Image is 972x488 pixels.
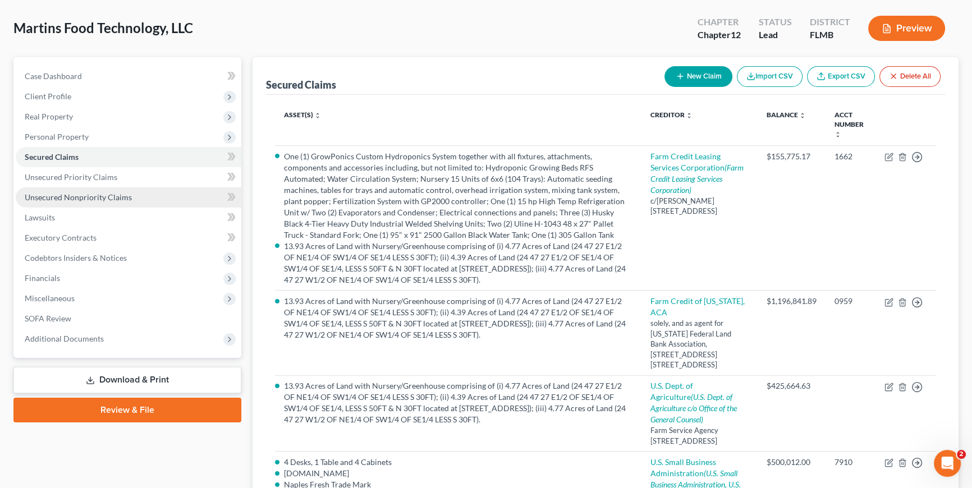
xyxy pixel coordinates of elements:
[13,367,241,393] a: Download & Print
[25,213,55,222] span: Lawsuits
[767,457,817,468] div: $500,012.00
[25,314,71,323] span: SOFA Review
[25,334,104,343] span: Additional Documents
[650,163,744,195] i: (Farm Credit Leasing Services Corporation)
[835,457,866,468] div: 7910
[13,20,193,36] span: Martins Food Technology, LLC
[16,187,241,208] a: Unsecured Nonpriority Claims
[737,66,803,87] button: Import CSV
[879,66,941,87] button: Delete All
[759,29,792,42] div: Lead
[314,112,321,119] i: unfold_more
[16,228,241,248] a: Executory Contracts
[16,167,241,187] a: Unsecured Priority Claims
[25,273,60,283] span: Financials
[25,152,79,162] span: Secured Claims
[698,16,741,29] div: Chapter
[25,91,71,101] span: Client Profile
[799,112,806,119] i: unfold_more
[767,380,817,392] div: $425,664.63
[835,111,864,138] a: Acct Number unfold_more
[25,112,73,121] span: Real Property
[650,111,693,119] a: Creditor unfold_more
[25,293,75,303] span: Miscellaneous
[650,151,744,195] a: Farm Credit Leasing Services Corporation(Farm Credit Leasing Services Corporation)
[835,296,866,307] div: 0959
[767,296,817,307] div: $1,196,841.89
[731,29,741,40] span: 12
[835,151,866,162] div: 1662
[266,78,336,91] div: Secured Claims
[957,450,966,459] span: 2
[284,380,632,425] li: 13.93 Acres of Land with Nursery/Greenhouse comprising of (i) 4.77 Acres of Land (24 47 27 E1/2 O...
[25,192,132,202] span: Unsecured Nonpriority Claims
[767,151,817,162] div: $155,775.17
[13,398,241,422] a: Review & File
[16,147,241,167] a: Secured Claims
[868,16,945,41] button: Preview
[25,233,97,242] span: Executory Contracts
[759,16,792,29] div: Status
[650,392,737,424] i: (U.S. Dept. of Agriculture c/o Office of the General Counsel)
[284,468,632,479] li: [DOMAIN_NAME]
[16,66,241,86] a: Case Dashboard
[25,132,89,141] span: Personal Property
[284,241,632,286] li: 13.93 Acres of Land with Nursery/Greenhouse comprising of (i) 4.77 Acres of Land (24 47 27 E1/2 O...
[698,29,741,42] div: Chapter
[25,172,117,182] span: Unsecured Priority Claims
[835,131,841,138] i: unfold_more
[284,457,632,468] li: 4 Desks, 1 Table and 4 Cabinets
[16,208,241,228] a: Lawsuits
[686,112,693,119] i: unfold_more
[650,296,745,317] a: Farm Credit of [US_STATE], ACA
[650,318,749,370] div: solely, and as agent for [US_STATE] Federal Land Bank Association, [STREET_ADDRESS] [STREET_ADDRESS]
[767,111,806,119] a: Balance unfold_more
[16,309,241,329] a: SOFA Review
[284,296,632,340] li: 13.93 Acres of Land with Nursery/Greenhouse comprising of (i) 4.77 Acres of Land (24 47 27 E1/2 O...
[25,253,127,263] span: Codebtors Insiders & Notices
[650,425,749,446] div: Farm Service Agency [STREET_ADDRESS]
[807,66,875,87] a: Export CSV
[25,71,82,81] span: Case Dashboard
[664,66,732,87] button: New Claim
[810,16,850,29] div: District
[934,450,961,477] iframe: Intercom live chat
[650,196,749,217] div: c/[PERSON_NAME] [STREET_ADDRESS]
[284,151,632,241] li: One (1) GrowPonics Custom Hydroponics System together with all fixtures, attachments, components ...
[284,111,321,119] a: Asset(s) unfold_more
[650,381,737,424] a: U.S. Dept. of Agriculture(U.S. Dept. of Agriculture c/o Office of the General Counsel)
[810,29,850,42] div: FLMB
